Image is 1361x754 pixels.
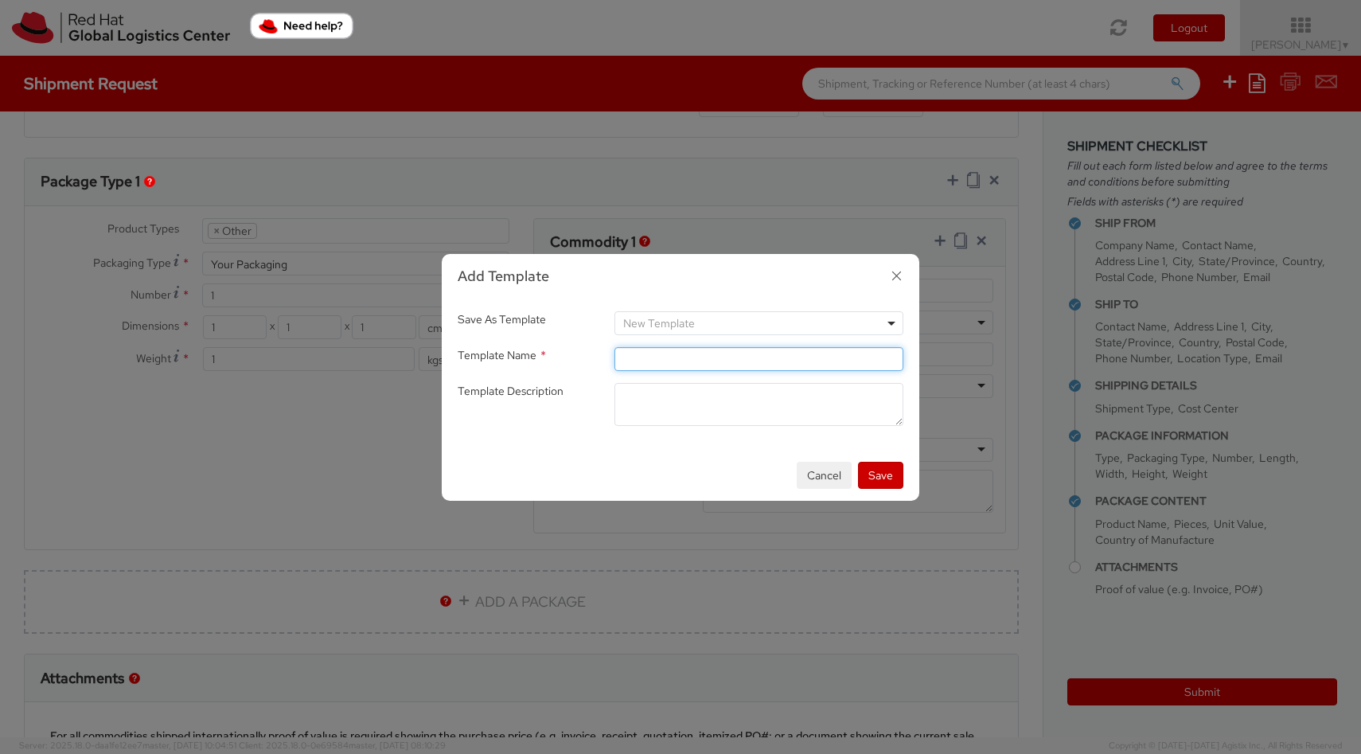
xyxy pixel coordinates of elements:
span: Template Name [458,348,536,362]
span: Save As Template [458,312,546,326]
span: Template Description [458,384,564,398]
span: New Template [623,316,695,330]
h3: Add Template [458,266,903,287]
button: Need help? [250,13,353,39]
button: Cancel [797,462,852,489]
button: Save [858,462,903,489]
